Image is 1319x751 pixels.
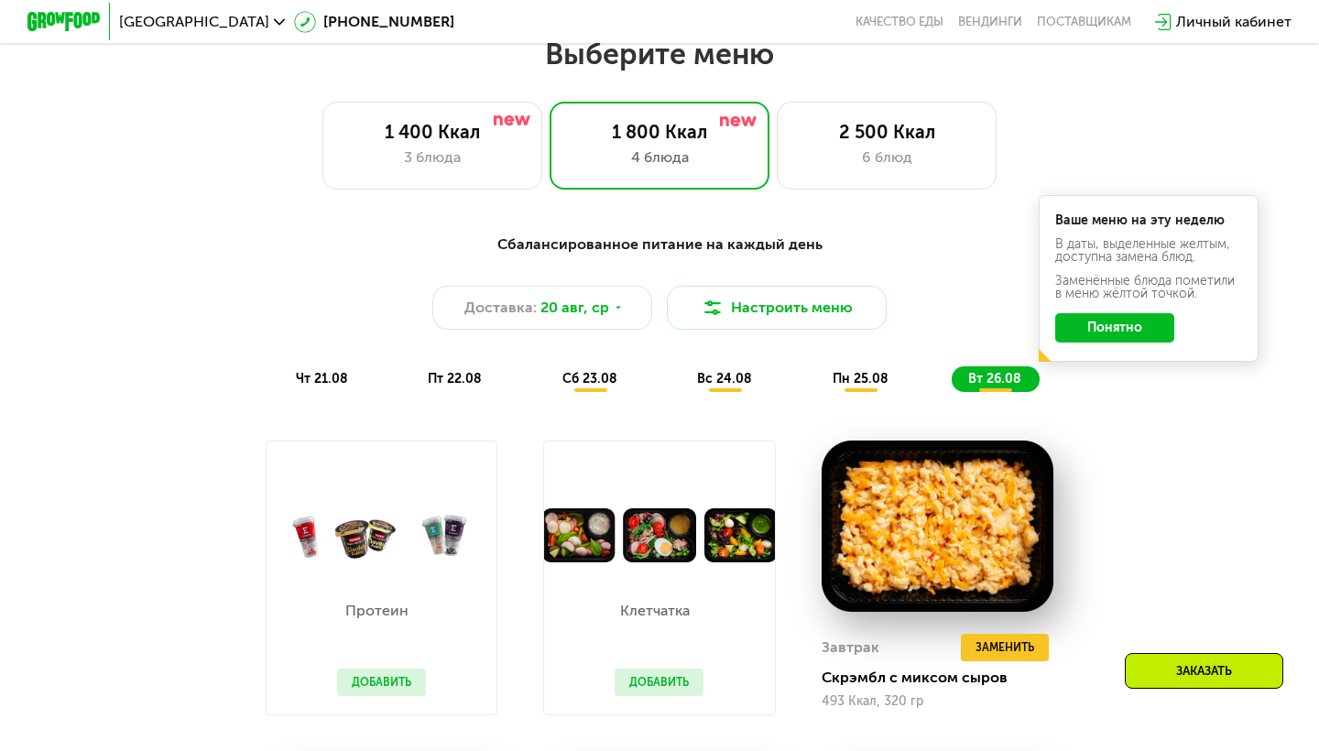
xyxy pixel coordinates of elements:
span: чт 21.08 [296,371,348,386]
button: Настроить меню [667,286,887,330]
h2: Выберите меню [59,36,1260,72]
button: Добавить [337,669,426,696]
button: Добавить [615,669,703,696]
div: 2 500 Ккал [796,121,977,143]
span: пт 22.08 [428,371,482,386]
div: 1 800 Ккал [569,121,750,143]
div: Ваше меню на эту неделю [1055,214,1242,227]
span: вс 24.08 [697,371,752,386]
div: 3 блюда [342,147,523,169]
div: Сбалансированное питание на каждый день [117,234,1202,256]
div: Заменённые блюда пометили в меню жёлтой точкой. [1055,275,1242,300]
a: [PHONE_NUMBER] [294,11,454,33]
div: Заказать [1125,653,1283,689]
div: поставщикам [1037,15,1131,29]
div: 6 блюд [796,147,977,169]
div: В даты, выделенные желтым, доступна замена блюд. [1055,238,1242,264]
button: Заменить [961,634,1049,661]
div: 1 400 Ккал [342,121,523,143]
span: пн 25.08 [833,371,888,386]
p: Протеин [337,604,417,618]
span: вт 26.08 [968,371,1021,386]
span: [GEOGRAPHIC_DATA] [119,15,269,29]
p: Клетчатка [615,604,694,618]
a: Вендинги [958,15,1022,29]
div: Завтрак [822,634,879,661]
div: Личный кабинет [1176,11,1292,33]
div: 4 блюда [569,147,750,169]
span: 20 авг, ср [540,297,609,319]
span: Заменить [976,638,1034,657]
span: сб 23.08 [562,371,617,386]
span: Доставка: [464,297,537,319]
div: 493 Ккал, 320 гр [822,694,1053,709]
div: Скрэмбл с миксом сыров [822,669,1068,687]
a: Качество еды [856,15,943,29]
button: Понятно [1055,313,1174,343]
